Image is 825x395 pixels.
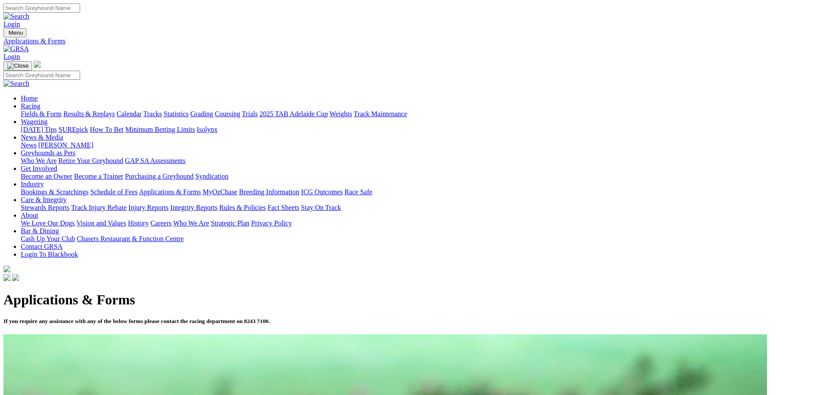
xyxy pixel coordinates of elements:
a: Syndication [195,173,228,180]
a: [DATE] Tips [21,126,57,133]
a: Industry [21,180,44,188]
a: Retire Your Greyhound [58,157,123,164]
img: facebook.svg [3,274,10,281]
a: Get Involved [21,165,57,172]
button: Toggle navigation [3,28,26,37]
a: Racing [21,102,40,110]
a: Applications & Forms [139,188,201,196]
img: Search [3,13,29,20]
a: News [21,141,36,149]
a: Fact Sheets [268,204,299,211]
h1: Applications & Forms [3,292,822,308]
img: twitter.svg [12,274,19,281]
a: GAP SA Assessments [125,157,186,164]
a: Login [3,20,20,28]
button: Toggle navigation [3,61,32,71]
img: Close [7,62,29,69]
img: logo-grsa-white.png [3,265,10,272]
img: GRSA [3,45,29,53]
a: Minimum Betting Limits [125,126,195,133]
a: SUREpick [58,126,88,133]
a: Greyhounds as Pets [21,149,75,157]
a: Chasers Restaurant & Function Centre [77,235,184,242]
a: Breeding Information [239,188,299,196]
div: Care & Integrity [21,204,822,212]
a: Become a Trainer [74,173,123,180]
a: Who We Are [173,219,209,227]
a: Stewards Reports [21,204,69,211]
a: Careers [150,219,171,227]
div: Bar & Dining [21,235,822,243]
input: Search [3,71,80,80]
a: About [21,212,38,219]
a: ICG Outcomes [301,188,343,196]
a: Privacy Policy [251,219,292,227]
a: Trials [242,110,258,118]
a: Become an Owner [21,173,72,180]
a: Bar & Dining [21,227,59,235]
a: Stay On Track [301,204,341,211]
h5: If you require any assistance with any of the below forms please contact the racing department on... [3,318,822,325]
a: Strategic Plan [211,219,249,227]
a: Results & Replays [63,110,115,118]
a: Vision and Values [76,219,126,227]
img: logo-grsa-white.png [34,61,41,68]
div: News & Media [21,141,822,149]
div: Greyhounds as Pets [21,157,822,165]
a: History [128,219,149,227]
a: Statistics [164,110,189,118]
a: Calendar [116,110,142,118]
div: Industry [21,188,822,196]
a: Applications & Forms [3,37,822,45]
a: Care & Integrity [21,196,67,203]
a: Home [21,95,38,102]
a: We Love Our Dogs [21,219,74,227]
a: Cash Up Your Club [21,235,75,242]
a: Rules & Policies [219,204,266,211]
a: 2025 TAB Adelaide Cup [259,110,328,118]
a: MyOzChase [203,188,237,196]
a: Login To Blackbook [21,251,78,258]
a: Integrity Reports [170,204,217,211]
a: Weights [330,110,352,118]
a: Track Injury Rebate [71,204,126,211]
a: News & Media [21,134,63,141]
div: Racing [21,110,822,118]
img: Search [3,80,29,88]
a: How To Bet [90,126,124,133]
a: Injury Reports [128,204,168,211]
a: Purchasing a Greyhound [125,173,194,180]
div: Get Involved [21,173,822,180]
div: Wagering [21,126,822,134]
a: Grading [191,110,213,118]
a: Race Safe [344,188,372,196]
a: Coursing [215,110,240,118]
a: Schedule of Fees [90,188,137,196]
a: Wagering [21,118,48,125]
a: Who We Are [21,157,57,164]
a: Track Maintenance [354,110,407,118]
div: About [21,219,822,227]
a: [PERSON_NAME] [38,141,93,149]
a: Login [3,53,20,60]
a: Fields & Form [21,110,61,118]
a: Tracks [143,110,162,118]
a: Bookings & Scratchings [21,188,88,196]
input: Search [3,3,80,13]
a: Isolynx [197,126,217,133]
span: Menu [9,29,23,36]
a: Contact GRSA [21,243,62,250]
